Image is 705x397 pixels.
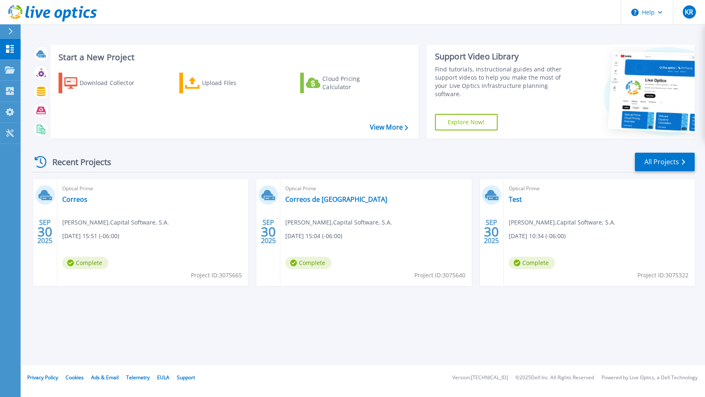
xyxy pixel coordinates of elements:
span: 30 [484,228,499,235]
div: Download Collector [80,75,146,91]
span: Optical Prime [62,184,243,193]
a: Upload Files [179,73,271,93]
a: Privacy Policy [27,374,58,381]
a: Support [177,374,195,381]
span: [PERSON_NAME] , Capital Software, S.A. [509,218,616,227]
a: Test [509,195,522,203]
a: Ads & Email [91,374,119,381]
span: 30 [261,228,276,235]
div: SEP 2025 [37,217,53,247]
span: [DATE] 15:04 (-06:00) [285,232,342,241]
span: [PERSON_NAME] , Capital Software, S.A. [285,218,392,227]
a: Telemetry [126,374,150,381]
span: 30 [38,228,52,235]
span: Project ID: 3075665 [191,271,242,280]
a: Correos de [GEOGRAPHIC_DATA] [285,195,387,203]
a: View More [370,123,408,131]
div: Cloud Pricing Calculator [322,75,388,91]
a: EULA [157,374,169,381]
div: Upload Files [202,75,268,91]
li: Version: [TECHNICAL_ID] [452,375,508,380]
li: © 2025 Dell Inc. All Rights Reserved [515,375,594,380]
a: Download Collector [59,73,150,93]
span: Complete [509,257,555,269]
span: KR [685,9,693,15]
a: Correos [62,195,87,203]
a: Cookies [66,374,84,381]
span: Project ID: 3075322 [637,271,689,280]
span: [DATE] 15:51 (-06:00) [62,232,119,241]
span: [DATE] 10:34 (-06:00) [509,232,566,241]
span: Optical Prime [509,184,690,193]
div: SEP 2025 [261,217,276,247]
span: Optical Prime [285,184,466,193]
a: Cloud Pricing Calculator [300,73,392,93]
div: Recent Projects [32,152,122,172]
a: Explore Now! [435,114,498,130]
li: Powered by Live Optics, a Dell Technology [602,375,698,380]
h3: Start a New Project [59,53,408,62]
div: Support Video Library [435,51,571,62]
div: SEP 2025 [484,217,499,247]
span: [PERSON_NAME] , Capital Software, S.A. [62,218,169,227]
span: Complete [62,257,108,269]
span: Project ID: 3075640 [414,271,465,280]
a: All Projects [635,153,695,171]
span: Complete [285,257,331,269]
div: Find tutorials, instructional guides and other support videos to help you make the most of your L... [435,65,571,98]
